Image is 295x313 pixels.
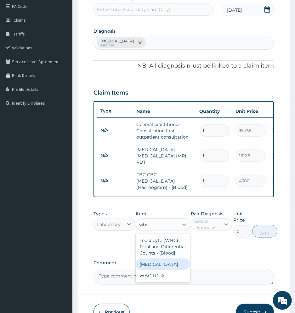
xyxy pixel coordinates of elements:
p: NB: All diagnosis must be linked to a claim item [94,62,274,70]
th: Unit Price [233,105,269,118]
div: Leucocyte (WBC) : Total and Differential Counts - [Blood] [136,235,190,259]
div: [MEDICAL_DATA] [136,259,190,270]
label: Comment [94,260,274,266]
label: Unit Price [233,211,251,223]
button: Add [252,225,277,238]
label: Diagnosis [94,28,116,34]
th: Quantity [196,105,233,118]
th: Type [97,105,133,117]
span: Tariffs [14,31,25,37]
span: Claims [14,17,26,23]
td: N/A [97,175,133,187]
small: Confirmed [100,44,134,47]
td: N/A [97,125,133,136]
div: WBC TOTAL [136,270,190,281]
td: N/A [97,150,133,162]
span: [DATE] [227,7,242,13]
td: [MEDICAL_DATA] [MEDICAL_DATA] (MP) RDT [133,143,196,168]
p: [MEDICAL_DATA] [100,39,134,44]
span: remove selection option [137,40,143,46]
td: FBC CBC-[MEDICAL_DATA] (Haemogram) - [Blood] [133,168,196,194]
div: Select Diagnosis [194,218,220,231]
th: Name [133,105,196,118]
div: Chat with us now [33,35,106,43]
div: Minimize live chat window [103,3,118,18]
td: General practitioner Consultation first outpatient consultation [133,118,196,143]
img: d_794563401_company_1708531726252_794563401 [12,31,26,47]
div: Enter Code(Secondary Care Only) [97,6,171,13]
label: Item [136,211,146,217]
h3: Claim Items [94,90,128,96]
div: Laboratory [97,221,121,228]
span: We're online! [37,79,87,143]
label: Pair Diagnosis [191,211,223,217]
textarea: Type your message and hit 'Enter' [3,172,120,194]
label: Types [94,211,107,217]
